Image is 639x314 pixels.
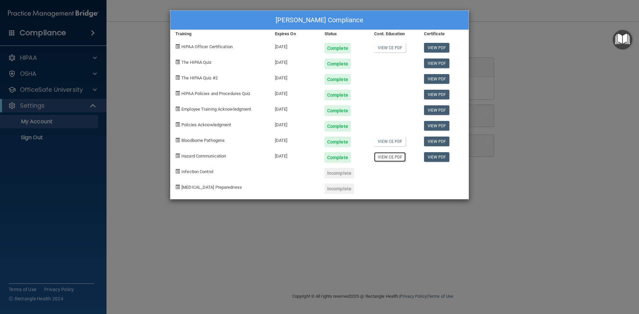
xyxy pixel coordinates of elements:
[270,85,319,100] div: [DATE]
[270,38,319,53] div: [DATE]
[181,60,211,65] span: The HIPAA Quiz
[424,105,450,115] a: View PDF
[270,30,319,38] div: Expires On
[324,183,354,194] div: Incomplete
[424,58,450,68] a: View PDF
[324,121,351,132] div: Complete
[324,137,351,147] div: Complete
[270,116,319,132] div: [DATE]
[424,43,450,52] a: View PDF
[324,105,351,116] div: Complete
[369,30,419,38] div: Cont. Education
[424,121,450,131] a: View PDF
[270,100,319,116] div: [DATE]
[324,43,351,53] div: Complete
[181,107,251,112] span: Employee Training Acknowledgment
[324,152,351,163] div: Complete
[374,152,406,162] a: View CE PDF
[324,58,351,69] div: Complete
[374,43,406,52] a: View CE PDF
[181,185,242,190] span: [MEDICAL_DATA] Preparedness
[324,74,351,85] div: Complete
[181,154,226,158] span: Hazard Communication
[270,147,319,163] div: [DATE]
[419,30,469,38] div: Certificate
[170,30,270,38] div: Training
[181,91,250,96] span: HIPAA Policies and Procedures Quiz
[270,53,319,69] div: [DATE]
[424,152,450,162] a: View PDF
[170,11,469,30] div: [PERSON_NAME] Compliance
[374,137,406,146] a: View CE PDF
[324,90,351,100] div: Complete
[424,90,450,99] a: View PDF
[181,44,233,49] span: HIPAA Officer Certification
[613,30,632,50] button: Open Resource Center
[424,74,450,84] a: View PDF
[181,122,231,127] span: Policies Acknowledgment
[319,30,369,38] div: Status
[181,138,225,143] span: Bloodborne Pathogens
[181,75,218,80] span: The HIPAA Quiz #2
[181,169,213,174] span: Infection Control
[424,137,450,146] a: View PDF
[324,168,354,178] div: Incomplete
[270,132,319,147] div: [DATE]
[270,69,319,85] div: [DATE]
